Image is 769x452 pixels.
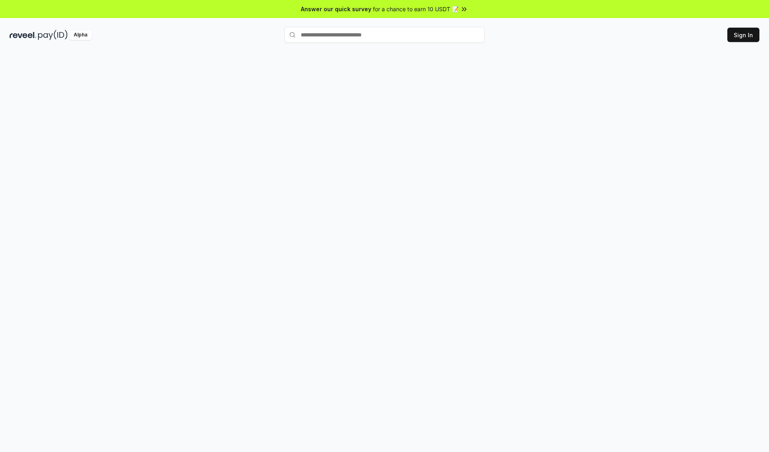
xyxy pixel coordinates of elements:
span: Answer our quick survey [301,5,371,13]
img: pay_id [38,30,68,40]
button: Sign In [727,28,759,42]
div: Alpha [69,30,92,40]
img: reveel_dark [10,30,36,40]
span: for a chance to earn 10 USDT 📝 [373,5,459,13]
